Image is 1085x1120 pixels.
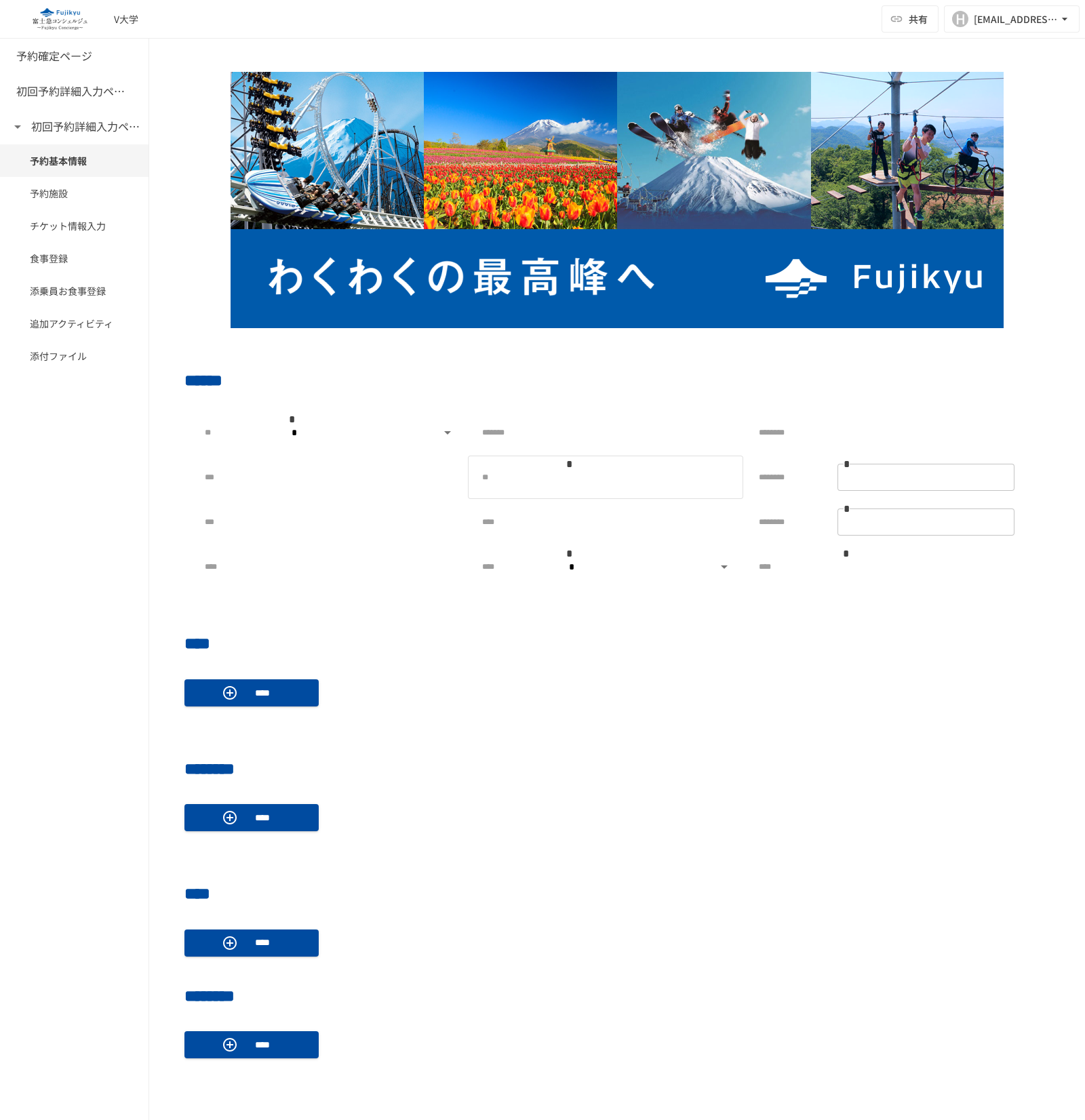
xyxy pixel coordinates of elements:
span: 予約基本情報 [30,153,119,168]
span: 共有 [909,12,928,26]
h6: 初回予約詳細入力ページ [31,118,140,136]
span: 予約施設 [30,186,119,201]
h6: 初回予約詳細入力ページ [16,83,125,100]
div: H [952,11,968,27]
span: 添付ファイル [30,348,119,363]
div: V大学 [114,12,138,26]
img: eQeGXtYPV2fEKIA3pizDiVdzO5gJTl2ahLbsPaD2E4R [16,8,103,30]
h6: 予約確定ページ [16,47,92,65]
span: チケット情報入力 [30,218,119,233]
span: 追加アクティビティ [30,316,119,331]
span: 添乗員お食事登録 [30,283,119,298]
button: 共有 [882,5,939,33]
button: H[EMAIL_ADDRESS][DOMAIN_NAME] [944,5,1080,33]
span: 食事登録 [30,251,119,266]
div: [EMAIL_ADDRESS][DOMAIN_NAME] [974,11,1058,28]
img: aBYkLqpyozxcRUIzwTbdsAeJVhA2zmrFK2AAxN90RDr [231,72,1004,328]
